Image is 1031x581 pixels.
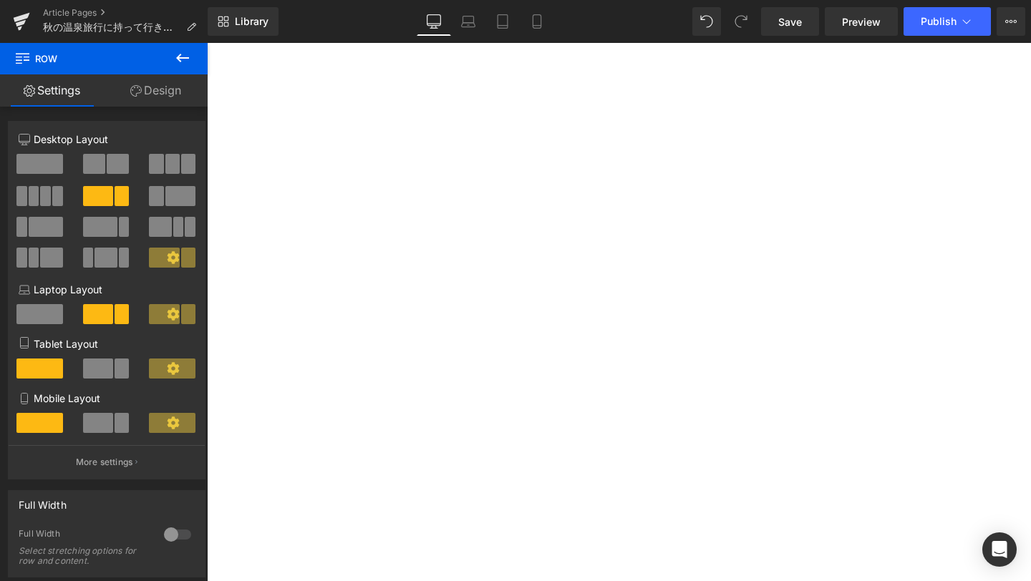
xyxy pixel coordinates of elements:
[76,456,133,469] p: More settings
[235,15,268,28] span: Library
[19,132,195,147] p: Desktop Layout
[727,7,755,36] button: Redo
[842,14,881,29] span: Preview
[417,7,451,36] a: Desktop
[982,532,1017,567] div: Open Intercom Messenger
[104,74,208,107] a: Design
[778,14,802,29] span: Save
[19,336,195,351] p: Tablet Layout
[208,7,279,36] a: New Library
[520,7,554,36] a: Mobile
[485,7,520,36] a: Tablet
[997,7,1025,36] button: More
[825,7,898,36] a: Preview
[904,7,991,36] button: Publish
[9,445,205,479] button: More settings
[692,7,721,36] button: Undo
[921,16,957,27] span: Publish
[19,528,150,543] div: Full Width
[19,282,195,297] p: Laptop Layout
[14,43,158,74] span: Row
[19,391,195,406] p: Mobile Layout
[19,546,147,566] div: Select stretching options for row and content.
[43,21,180,33] span: 秋の温泉旅行に持って行きたいサウナグッズ特集｜快適にととのう必需品リスト
[451,7,485,36] a: Laptop
[19,491,67,511] div: Full Width
[43,7,208,19] a: Article Pages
